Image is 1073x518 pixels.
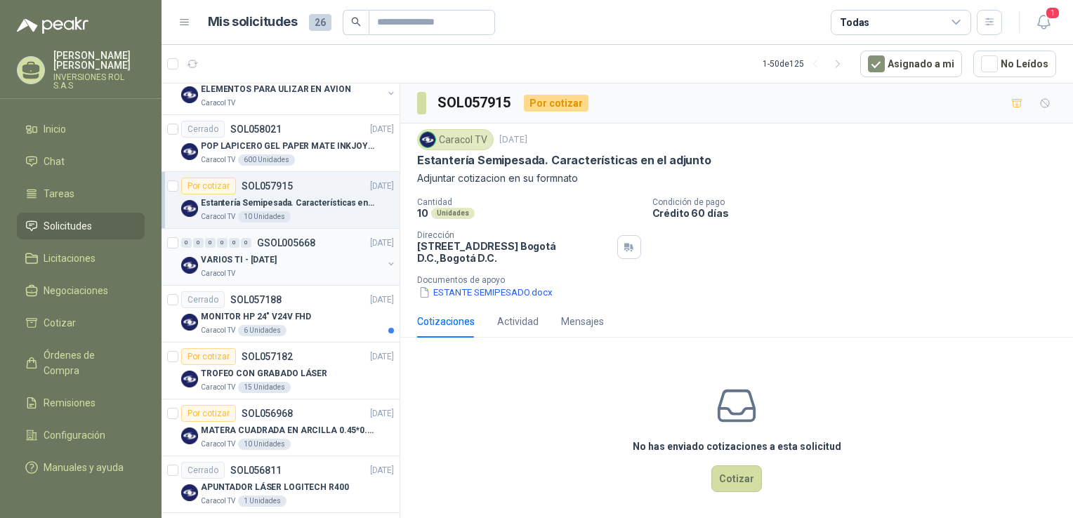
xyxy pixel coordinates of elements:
[201,211,235,223] p: Caracol TV
[201,253,277,267] p: VARIOS TI - [DATE]
[44,251,96,266] span: Licitaciones
[17,213,145,239] a: Solicitudes
[417,285,554,300] button: ESTANTE SEMIPESADO.docx
[201,439,235,450] p: Caracol TV
[242,352,293,361] p: SOL057182
[417,275,1067,285] p: Documentos de apoyo
[241,238,251,248] div: 0
[17,310,145,336] a: Cotizar
[561,314,604,329] div: Mensajes
[417,171,1056,186] p: Adjuntar cotizacion en su formnato
[1045,6,1060,20] span: 1
[201,310,311,324] p: MONITOR HP 24" V24V FHD
[840,15,869,30] div: Todas
[497,314,539,329] div: Actividad
[44,395,96,411] span: Remisiones
[162,286,400,343] a: CerradoSOL057188[DATE] Company LogoMONITOR HP 24" V24V FHDCaracol TV6 Unidades
[181,348,236,365] div: Por cotizar
[417,240,612,264] p: [STREET_ADDRESS] Bogotá D.C. , Bogotá D.C.
[437,92,513,114] h3: SOL057915
[633,439,841,454] h3: No has enviado cotizaciones a esta solicitud
[162,343,400,399] a: Por cotizarSOL057182[DATE] Company LogoTROFEO CON GRABADO LÁSERCaracol TV15 Unidades
[162,115,400,172] a: CerradoSOL058021[DATE] Company LogoPOP LAPICERO GEL PAPER MATE INKJOY 0.7 (Revisar el adjunto)Car...
[201,83,350,96] p: ELEMENTOS PARA ULIZAR EN AVION
[201,268,235,279] p: Caracol TV
[417,197,641,207] p: Cantidad
[417,153,711,168] p: Estantería Semipesada. Características en el adjunto
[370,237,394,250] p: [DATE]
[44,218,92,234] span: Solicitudes
[17,245,145,272] a: Licitaciones
[370,293,394,307] p: [DATE]
[181,121,225,138] div: Cerrado
[201,140,376,153] p: POP LAPICERO GEL PAPER MATE INKJOY 0.7 (Revisar el adjunto)
[230,295,282,305] p: SOL057188
[652,207,1068,219] p: Crédito 60 días
[17,17,88,34] img: Logo peakr
[44,121,66,137] span: Inicio
[17,148,145,175] a: Chat
[17,390,145,416] a: Remisiones
[257,238,315,248] p: GSOL005668
[162,172,400,229] a: Por cotizarSOL057915[DATE] Company LogoEstantería Semipesada. Características en el adjuntoCaraco...
[201,496,235,507] p: Caracol TV
[201,481,349,494] p: APUNTADOR LÁSER LOGITECH R400
[420,132,435,147] img: Company Logo
[973,51,1056,77] button: No Leídos
[44,283,108,298] span: Negociaciones
[44,460,124,475] span: Manuales y ayuda
[17,454,145,481] a: Manuales y ayuda
[242,409,293,418] p: SOL056968
[763,53,849,75] div: 1 - 50 de 125
[238,211,291,223] div: 10 Unidades
[44,186,74,201] span: Tareas
[238,439,291,450] div: 10 Unidades
[201,382,235,393] p: Caracol TV
[431,208,475,219] div: Unidades
[201,367,327,380] p: TROFEO CON GRABADO LÁSER
[44,427,105,443] span: Configuración
[201,197,376,210] p: Estantería Semipesada. Características en el adjunto
[229,238,239,248] div: 0
[181,405,236,422] div: Por cotizar
[181,238,192,248] div: 0
[181,178,236,194] div: Por cotizar
[201,98,235,109] p: Caracol TV
[230,124,282,134] p: SOL058021
[181,427,198,444] img: Company Logo
[17,422,145,449] a: Configuración
[230,465,282,475] p: SOL056811
[181,64,397,109] a: 6 0 0 0 0 0 GSOL005697[DATE] Company LogoELEMENTOS PARA ULIZAR EN AVIONCaracol TV
[238,325,287,336] div: 6 Unidades
[17,180,145,207] a: Tareas
[205,238,216,248] div: 0
[181,484,198,501] img: Company Logo
[238,496,287,507] div: 1 Unidades
[53,73,145,90] p: INVERSIONES ROL S.A.S
[201,325,235,336] p: Caracol TV
[351,17,361,27] span: search
[860,51,962,77] button: Asignado a mi
[181,314,198,331] img: Company Logo
[17,277,145,304] a: Negociaciones
[208,12,298,32] h1: Mis solicitudes
[417,314,475,329] div: Cotizaciones
[711,465,762,492] button: Cotizar
[181,371,198,387] img: Company Logo
[1031,10,1056,35] button: 1
[17,116,145,142] a: Inicio
[201,154,235,166] p: Caracol TV
[162,456,400,513] a: CerradoSOL056811[DATE] Company LogoAPUNTADOR LÁSER LOGITECH R400Caracol TV1 Unidades
[181,291,225,308] div: Cerrado
[193,238,204,248] div: 0
[17,342,145,384] a: Órdenes de Compra
[201,424,376,437] p: MATERA CUADRADA EN ARCILLA 0.45*0.45*0.40
[370,180,394,193] p: [DATE]
[242,181,293,191] p: SOL057915
[417,230,612,240] p: Dirección
[238,154,295,166] div: 600 Unidades
[417,207,428,219] p: 10
[652,197,1068,207] p: Condición de pago
[238,382,291,393] div: 15 Unidades
[217,238,228,248] div: 0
